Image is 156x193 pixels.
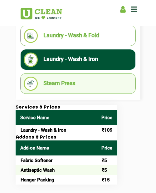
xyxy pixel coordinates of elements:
td: ₹15 [97,175,117,185]
td: Laundry - Wash & Iron [16,125,97,135]
h3: Services & Prices [16,105,117,110]
th: Service Name [16,110,97,125]
td: Hanger Packing [16,175,97,185]
img: UClean Laundry and Dry Cleaning [21,8,62,19]
th: Price [97,110,117,125]
li: Laundry - Wash & Iron [24,53,132,67]
td: ₹109 [97,125,117,135]
th: Price [97,140,117,155]
li: Laundry - Wash & Fold [24,29,132,43]
h3: Addons & Prices [16,135,117,140]
td: Fabric Softener [16,155,97,165]
th: Add-on Name [16,140,97,155]
li: Steam Press [24,77,132,91]
img: Laundry - Wash & Fold [24,29,38,43]
img: Laundry - Wash & Iron [24,53,38,67]
img: Steam Press [24,77,38,91]
td: ₹5 [97,165,117,175]
td: ₹5 [97,155,117,165]
td: Antiseptic Wash [16,165,97,175]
